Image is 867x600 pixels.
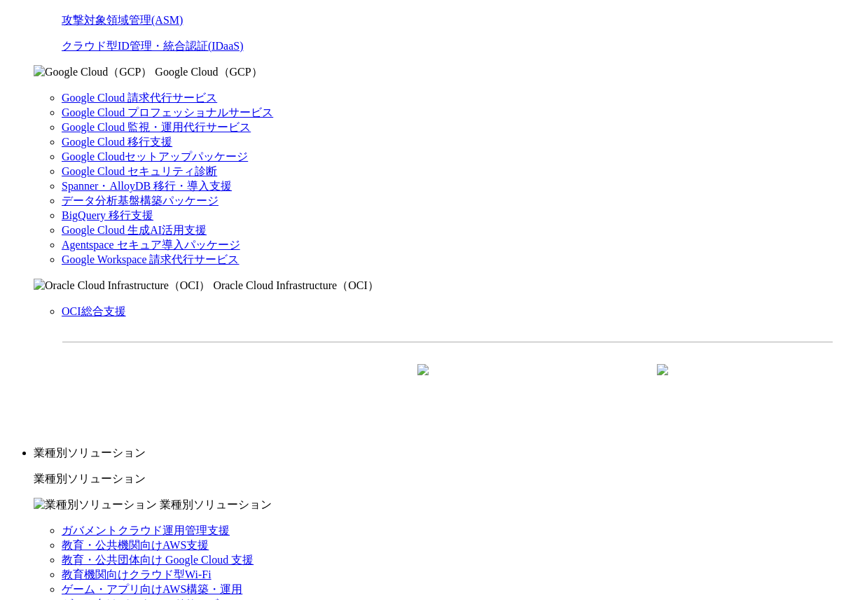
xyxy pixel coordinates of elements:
[455,365,680,400] a: まずは相談する
[62,224,207,236] a: Google Cloud 生成AI活用支援
[62,121,251,133] a: Google Cloud 監視・運用代行サービス
[62,539,209,551] a: 教育・公共機関向けAWS支援
[62,239,240,251] a: Agentspace セキュア導入パッケージ
[34,279,210,293] img: Oracle Cloud Infrastructure（OCI）
[417,364,429,400] img: 矢印
[34,498,157,512] img: 業種別ソリューション
[34,446,861,461] p: 業種別ソリューション
[62,209,153,221] a: BigQuery 移行支援
[62,568,211,580] a: 教育機関向けクラウド型Wi-Fi
[62,583,242,595] a: ゲーム・アプリ向けAWS構築・運用
[62,195,219,207] a: データ分析基盤構築パッケージ
[34,472,861,487] p: 業種別ソリューション
[657,364,668,400] img: 矢印
[62,165,217,177] a: Google Cloud セキュリティ診断
[62,151,248,162] a: Google Cloudセットアップパッケージ
[213,279,378,291] span: Oracle Cloud Infrastructure（OCI）
[215,365,441,400] a: 資料を請求する
[62,524,230,536] a: ガバメントクラウド運用管理支援
[62,92,217,104] a: Google Cloud 請求代行サービス
[62,14,183,26] a: 攻撃対象領域管理(ASM)
[62,180,232,192] a: Spanner・AlloyDB 移行・導入支援
[62,106,273,118] a: Google Cloud プロフェッショナルサービス
[62,136,172,148] a: Google Cloud 移行支援
[160,498,272,510] span: 業種別ソリューション
[62,554,254,566] a: 教育・公共団体向け Google Cloud 支援
[62,40,244,52] a: クラウド型ID管理・統合認証(IDaaS)
[155,66,262,78] span: Google Cloud（GCP）
[34,65,152,80] img: Google Cloud（GCP）
[62,253,240,265] a: Google Workspace 請求代行サービス
[62,305,126,317] a: OCI総合支援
